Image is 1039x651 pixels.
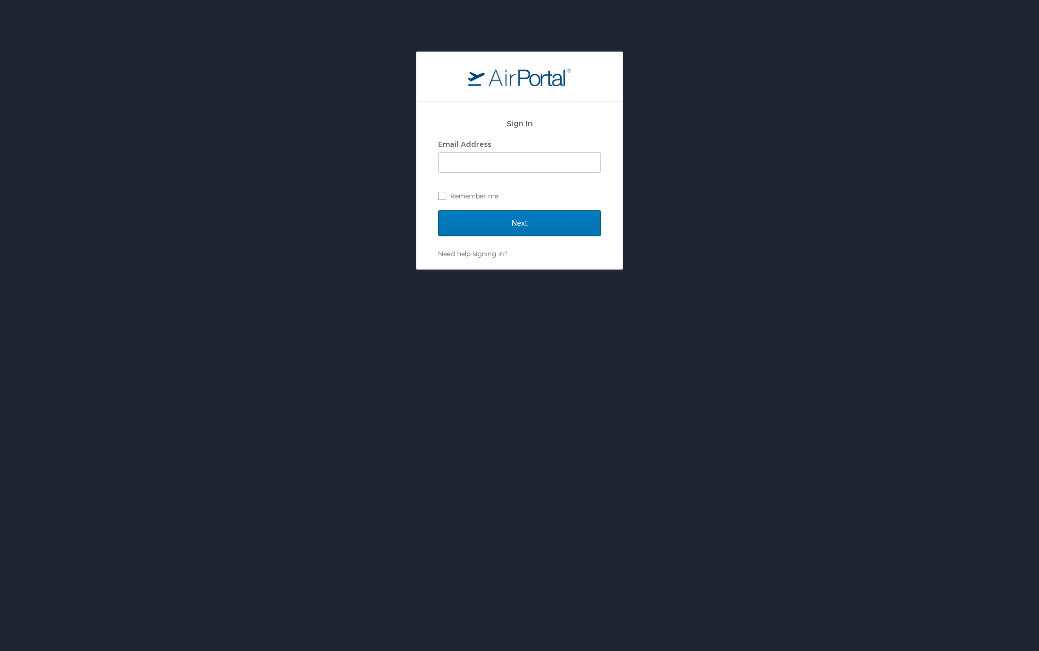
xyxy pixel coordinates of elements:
[438,249,507,258] a: Need help signing in?
[438,188,601,204] label: Remember me
[438,210,601,236] input: Next
[438,140,491,148] label: Email Address
[438,118,601,129] h2: Sign In
[468,68,571,86] img: logo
